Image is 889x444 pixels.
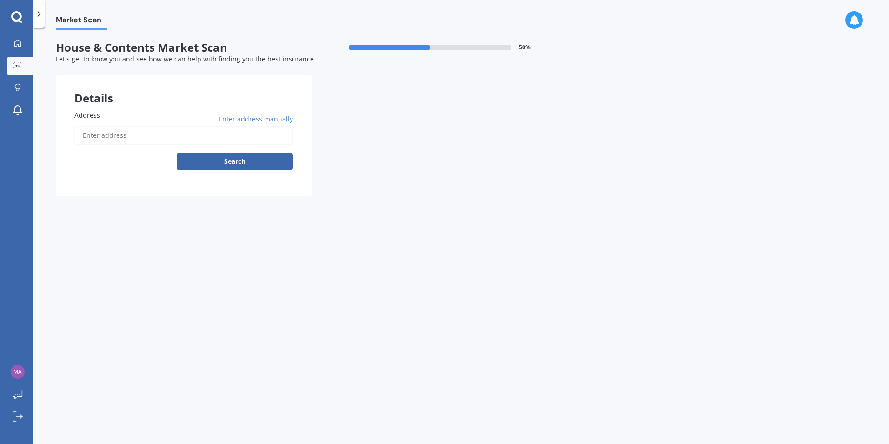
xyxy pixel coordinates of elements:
[219,114,293,124] span: Enter address manually
[11,365,25,379] img: bb8eb0dd7a9234af1564bf7cd76b5cf6
[177,153,293,170] button: Search
[56,75,312,103] div: Details
[74,111,100,120] span: Address
[56,15,107,28] span: Market Scan
[519,44,531,51] span: 50 %
[56,41,312,54] span: House & Contents Market Scan
[74,126,293,145] input: Enter address
[56,54,314,63] span: Let's get to know you and see how we can help with finding you the best insurance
